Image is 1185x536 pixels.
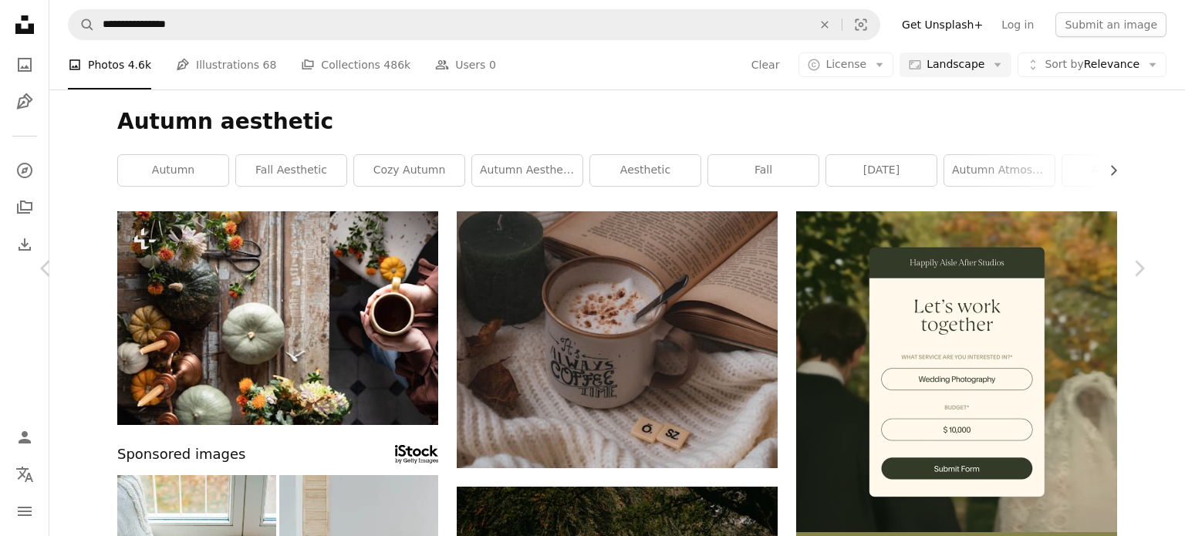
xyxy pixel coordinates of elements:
a: a cup of coffee [457,332,778,346]
a: Photos [9,49,40,80]
a: Next [1092,194,1185,342]
button: Language [9,459,40,490]
a: Get Unsplash+ [893,12,992,37]
a: Log in / Sign up [9,422,40,453]
a: autumn [118,155,228,186]
a: cozy autumn [354,155,464,186]
h1: Autumn aesthetic [117,108,1117,136]
img: file-1747939393036-2c53a76c450aimage [796,211,1117,532]
span: License [825,58,866,70]
span: Sort by [1045,58,1083,70]
span: 486k [383,56,410,73]
a: Collections 486k [301,40,410,89]
span: 68 [263,56,277,73]
span: Sponsored images [117,443,245,466]
button: Landscape [900,52,1011,77]
button: License [798,52,893,77]
button: Search Unsplash [69,10,95,39]
a: autumn atmosphere [944,155,1055,186]
a: Users 0 [435,40,496,89]
button: Clear [751,52,781,77]
button: Visual search [842,10,879,39]
button: scroll list to the right [1099,155,1117,186]
a: [DATE] [826,155,937,186]
span: Relevance [1045,57,1139,72]
a: aesthetic [590,155,701,186]
img: a person holding a cup of coffee in their hands [117,211,438,425]
a: fall [708,155,819,186]
a: Illustrations [9,86,40,117]
a: autumn aesthetic wallpaper [472,155,582,186]
span: 0 [489,56,496,73]
a: Explore [9,155,40,186]
a: Log in [992,12,1043,37]
button: Clear [808,10,842,39]
a: Illustrations 68 [176,40,276,89]
a: a person holding a cup of coffee in their hands [117,311,438,325]
button: Menu [9,496,40,527]
a: autumnal [1062,155,1173,186]
button: Sort byRelevance [1018,52,1166,77]
img: a cup of coffee [457,211,778,468]
a: Collections [9,192,40,223]
button: Submit an image [1055,12,1166,37]
a: fall aesthetic [236,155,346,186]
span: Landscape [927,57,984,72]
form: Find visuals sitewide [68,9,880,40]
